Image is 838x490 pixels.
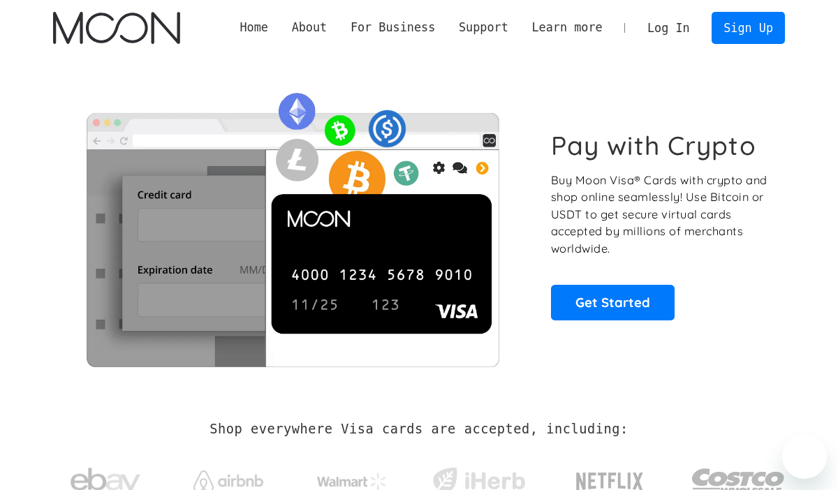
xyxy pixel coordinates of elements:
a: home [53,12,179,44]
a: Get Started [551,285,675,320]
div: Learn more [520,19,615,36]
img: Walmart [317,473,387,490]
h1: Pay with Crypto [551,130,756,161]
img: Moon Cards let you spend your crypto anywhere Visa is accepted. [53,83,531,366]
div: Support [447,19,520,36]
div: For Business [351,19,435,36]
h2: Shop everywhere Visa cards are accepted, including: [209,422,628,437]
div: Learn more [531,19,602,36]
div: For Business [339,19,447,36]
div: About [292,19,328,36]
a: Log In [635,13,701,43]
p: Buy Moon Visa® Cards with crypto and shop online seamlessly! Use Bitcoin or USDT to get secure vi... [551,172,770,258]
div: Support [459,19,508,36]
iframe: Button to launch messaging window [782,434,827,479]
div: About [280,19,339,36]
a: Sign Up [712,12,784,43]
a: Home [228,19,280,36]
img: Moon Logo [53,12,179,44]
